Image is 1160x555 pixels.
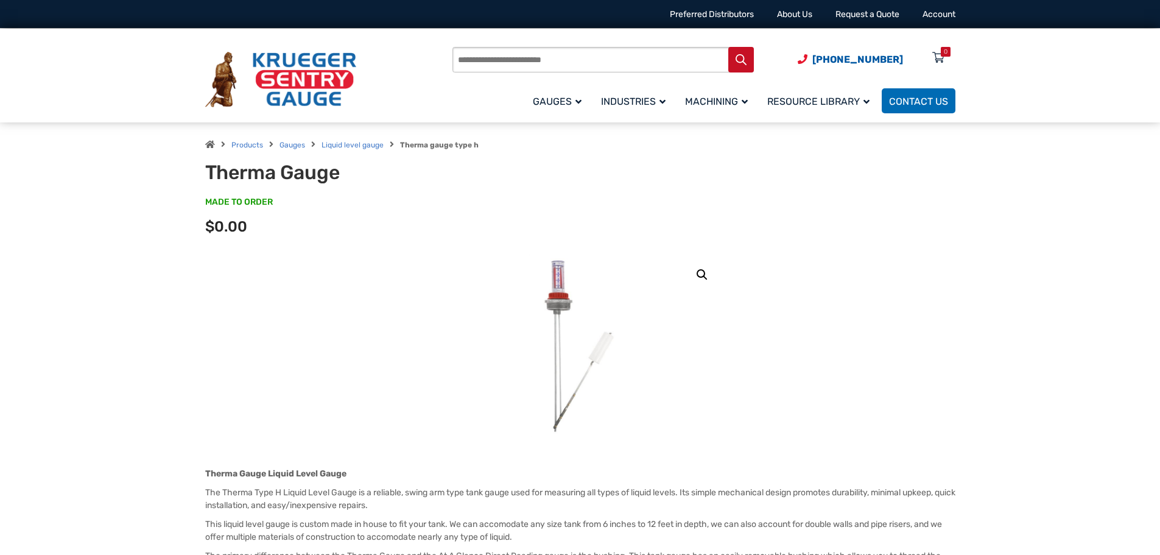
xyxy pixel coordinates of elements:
span: MADE TO ORDER [205,196,273,208]
p: This liquid level gauge is custom made in house to fit your tank. We can accomodate any size tank... [205,518,955,543]
span: Resource Library [767,96,870,107]
a: Machining [678,87,760,115]
span: Industries [601,96,666,107]
span: [PHONE_NUMBER] [812,54,903,65]
a: Contact Us [882,88,955,113]
a: Products [231,141,263,149]
span: $0.00 [205,218,247,235]
a: Gauges [279,141,305,149]
p: The Therma Type H Liquid Level Gauge is a reliable, swing arm type tank gauge used for measuring ... [205,486,955,512]
a: Phone Number (920) 434-8860 [798,52,903,67]
a: Account [923,9,955,19]
a: View full-screen image gallery [691,264,713,286]
img: Krueger Sentry Gauge [205,52,356,108]
strong: Therma Gauge Liquid Level Gauge [205,468,346,479]
a: Industries [594,87,678,115]
span: Contact Us [889,96,948,107]
div: 0 [944,47,947,57]
a: Resource Library [760,87,882,115]
span: Machining [685,96,748,107]
a: Preferred Distributors [670,9,754,19]
h1: Therma Gauge [205,161,505,184]
a: Liquid level gauge [322,141,384,149]
a: Gauges [526,87,594,115]
span: Gauges [533,96,582,107]
a: About Us [777,9,812,19]
strong: Therma gauge type h [400,141,479,149]
a: Request a Quote [835,9,899,19]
